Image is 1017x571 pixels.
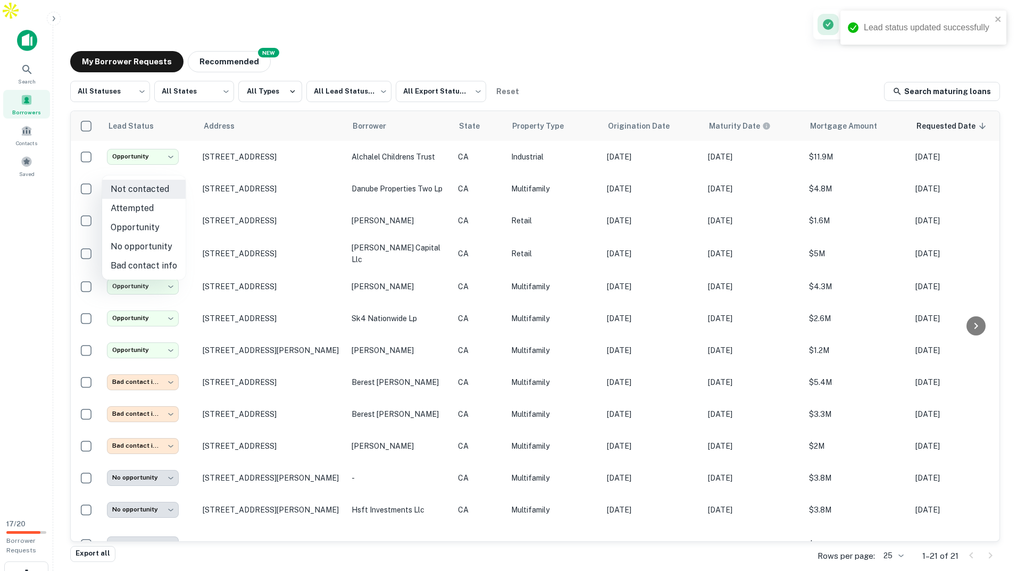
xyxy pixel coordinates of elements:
button: close [995,15,1002,25]
div: Lead status updated successfully [818,14,979,35]
iframe: Chat Widget [964,486,1017,537]
li: Attempted [102,199,186,218]
div: Lead status updated successfully [864,21,991,34]
li: Bad contact info [102,256,186,275]
li: Not contacted [102,180,186,199]
li: No opportunity [102,237,186,256]
li: Opportunity [102,218,186,237]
